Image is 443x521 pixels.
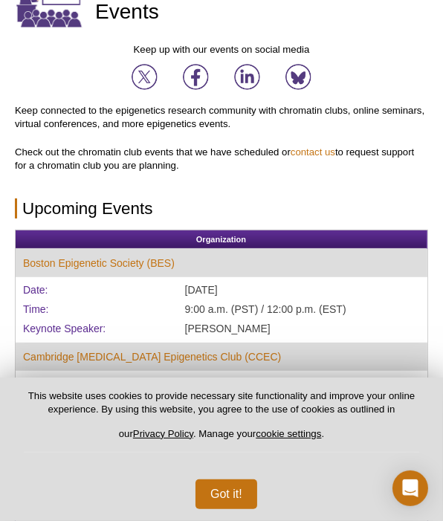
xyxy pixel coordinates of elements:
[16,371,427,390] td: [DATE]
[16,316,427,343] td: [PERSON_NAME]
[23,256,420,270] a: Boston Epigenetic Society (BES)
[15,198,428,219] h2: Upcoming Events
[256,428,321,439] button: cookie settings
[16,277,427,297] td: [DATE]
[285,64,311,90] img: Join us on Bluesky
[291,146,335,158] a: contact us
[133,428,193,439] a: Privacy Policy
[234,64,260,90] img: Join us on LinkedIn
[15,43,428,56] p: Keep up with our events on social media
[16,297,427,316] td: 9:00 a.m. (PST) / 12:00 p.m. (EST)
[15,104,428,131] p: Keep connected to the epigenetics research community with chromatin clubs, online seminars, virtu...
[16,230,427,249] th: Organization
[24,389,419,453] p: This website uses cookies to provide necessary site functionality and improve your online experie...
[23,350,420,363] a: Cambridge [MEDICAL_DATA] Epigenetics Club (CCEC)
[15,146,428,172] p: Check out the chromatin club events that we have scheduled or to request support for a chromatin ...
[183,64,209,90] img: Join us on Facebook
[195,479,257,509] button: Got it!
[132,64,158,90] img: Join us on X
[392,470,428,506] div: Open Intercom Messenger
